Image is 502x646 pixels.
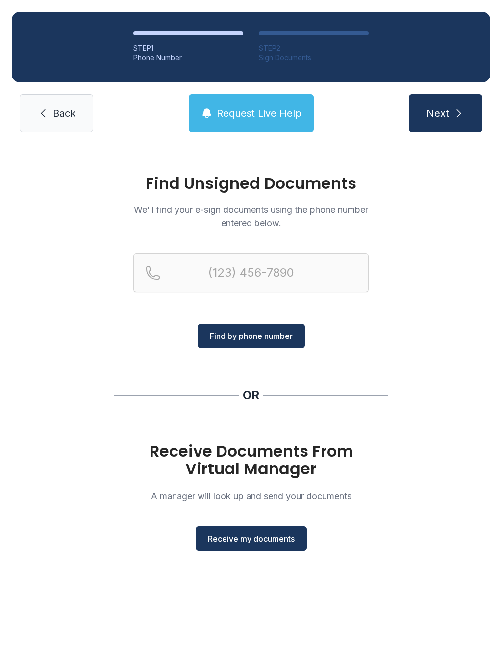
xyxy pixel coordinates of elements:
span: Receive my documents [208,533,295,544]
p: A manager will look up and send your documents [133,490,369,503]
div: Phone Number [133,53,243,63]
h1: Find Unsigned Documents [133,176,369,191]
span: Back [53,106,75,120]
span: Request Live Help [217,106,301,120]
h1: Receive Documents From Virtual Manager [133,442,369,478]
div: STEP 1 [133,43,243,53]
div: OR [243,388,259,403]
span: Find by phone number [210,330,293,342]
div: Sign Documents [259,53,369,63]
span: Next [427,106,449,120]
input: Reservation phone number [133,253,369,292]
div: STEP 2 [259,43,369,53]
p: We'll find your e-sign documents using the phone number entered below. [133,203,369,230]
